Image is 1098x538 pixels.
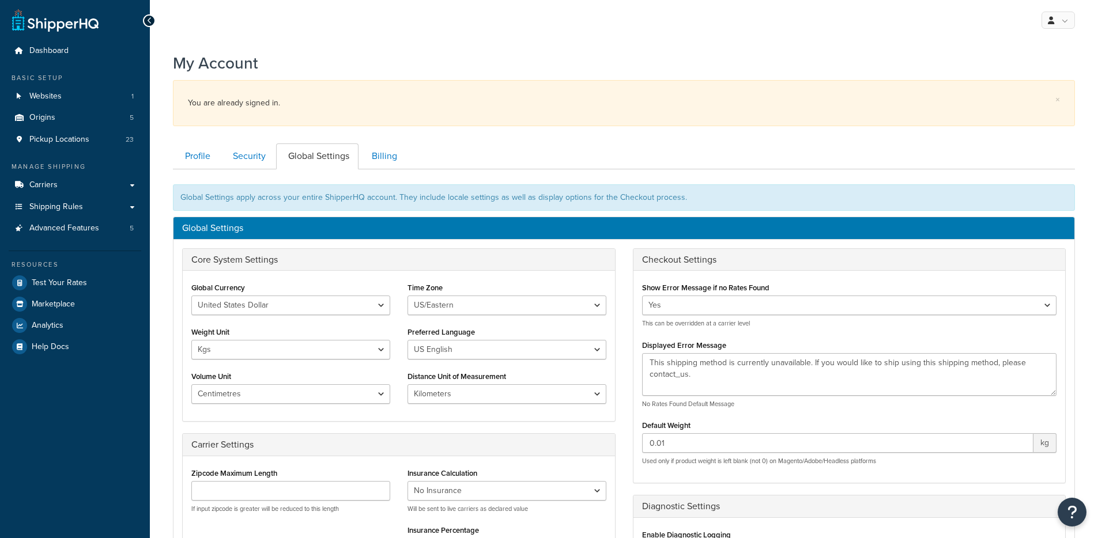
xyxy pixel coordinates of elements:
span: 1 [131,92,134,101]
p: Will be sent to live carriers as declared value [407,505,606,513]
a: Help Docs [9,336,141,357]
span: 5 [130,223,134,233]
h3: Diagnostic Settings [642,501,1057,512]
span: 5 [130,113,134,123]
span: Test Your Rates [32,278,87,288]
a: Global Settings [276,143,359,169]
h1: My Account [173,52,258,74]
label: Time Zone [407,283,443,292]
a: Marketplace [9,294,141,315]
div: You are already signed in. [188,95,1060,111]
p: This can be overridden at a carrier level [642,319,1057,328]
button: Open Resource Center [1058,498,1086,526]
li: Websites [9,86,141,107]
a: Profile [173,143,220,169]
a: Shipping Rules [9,196,141,218]
span: Marketplace [32,300,75,309]
a: Pickup Locations 23 [9,129,141,150]
span: 23 [126,135,134,145]
p: If input zipcode is greater will be reduced to this length [191,505,390,513]
a: Dashboard [9,40,141,62]
h3: Carrier Settings [191,440,606,450]
label: Preferred Language [407,328,475,336]
label: Volume Unit [191,372,231,381]
a: ShipperHQ Home [12,9,99,32]
label: Zipcode Maximum Length [191,469,277,478]
label: Global Currency [191,283,245,292]
span: Pickup Locations [29,135,89,145]
a: Websites 1 [9,86,141,107]
li: Origins [9,107,141,128]
label: Default Weight [642,421,691,430]
label: Insurance Percentage [407,526,479,535]
span: Carriers [29,180,58,190]
div: Manage Shipping [9,162,141,172]
a: × [1055,95,1060,104]
a: Origins 5 [9,107,141,128]
span: Analytics [32,321,63,331]
span: Origins [29,113,55,123]
h3: Global Settings [182,223,1066,233]
span: Help Docs [32,342,69,352]
h3: Checkout Settings [642,255,1057,265]
a: Billing [360,143,406,169]
h3: Core System Settings [191,255,606,265]
label: Insurance Calculation [407,469,477,478]
a: Test Your Rates [9,272,141,293]
span: Shipping Rules [29,202,83,212]
li: Advanced Features [9,218,141,239]
p: Used only if product weight is left blank (not 0) on Magento/Adobe/Headless platforms [642,457,1057,465]
label: Weight Unit [191,328,229,336]
span: Dashboard [29,46,69,56]
p: No Rates Found Default Message [642,400,1057,408]
span: Websites [29,92,62,101]
textarea: This shipping method is currently unavailable. If you would like to ship using this shipping meth... [642,353,1057,396]
span: Advanced Features [29,223,99,233]
label: Displayed Error Message [642,341,726,350]
label: Show Error Message if no Rates Found [642,283,769,292]
a: Analytics [9,315,141,336]
a: Security [221,143,275,169]
a: Advanced Features 5 [9,218,141,239]
span: kg [1033,433,1057,453]
div: Basic Setup [9,73,141,83]
li: Pickup Locations [9,129,141,150]
label: Distance Unit of Measurement [407,372,506,381]
div: Global Settings apply across your entire ShipperHQ account. They include locale settings as well ... [173,184,1075,211]
div: Resources [9,260,141,270]
a: Carriers [9,175,141,196]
